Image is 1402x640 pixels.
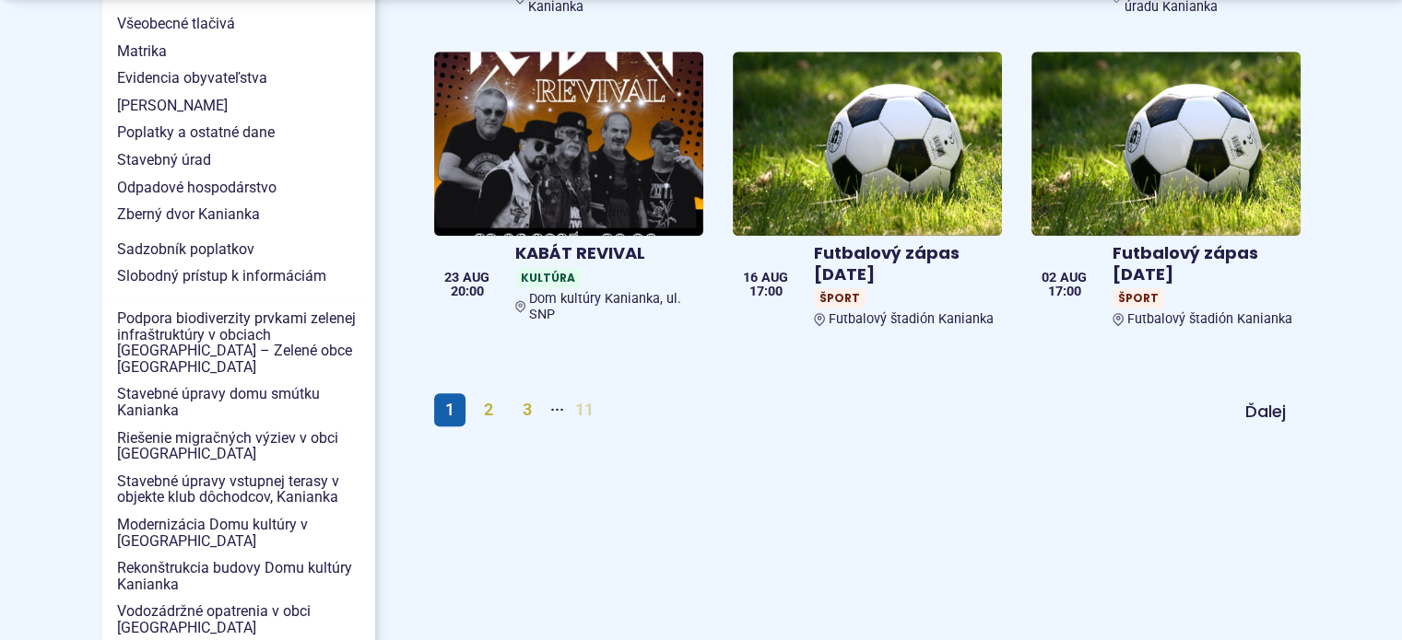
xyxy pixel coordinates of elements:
span: Stavebný úrad [117,146,360,174]
a: Sadzobník poplatkov [102,236,375,263]
span: ··· [550,393,564,426]
a: Podpora biodiverzity prvkami zelenej infraštruktúry v obciach [GEOGRAPHIC_DATA] – Zelené obce [GE... [102,305,375,380]
span: 16 [743,272,758,285]
a: [PERSON_NAME] [102,92,375,120]
span: Matrika [117,38,360,65]
span: Kultúra [515,268,581,287]
a: Stavebné úpravy vstupnej terasy v objekte klub dôchodcov, Kanianka [102,468,375,511]
a: Futbalový zápas [DATE] ŠportFutbalový štadión Kanianka 16 aug 17:00 [733,52,1002,334]
a: Modernizácia Domu kultúry v [GEOGRAPHIC_DATA] [102,511,375,554]
a: Ďalej [1231,395,1301,428]
a: Stavebné úpravy domu smútku Kanianka [102,380,375,424]
span: 1 [434,393,465,426]
span: Stavebné úpravy domu smútku Kanianka [117,380,360,424]
a: 2 [473,393,504,426]
h4: KABÁT REVIVAL [515,243,696,264]
a: Matrika [102,38,375,65]
span: Poplatky a ostatné dane [117,119,360,146]
a: KABÁT REVIVAL KultúraDom kultúry Kanianka, ul. SNP 23 aug 20:00 [434,52,703,330]
h4: Futbalový zápas [DATE] [814,243,995,285]
span: aug [1060,272,1087,285]
span: Šport [814,288,866,308]
span: Sadzobník poplatkov [117,236,360,263]
span: Ďalej [1245,400,1286,423]
span: Podpora biodiverzity prvkami zelenej infraštruktúry v obciach [GEOGRAPHIC_DATA] – Zelené obce [GE... [117,305,360,380]
span: 02 [1042,272,1056,285]
a: Riešenie migračných výziev v obci [GEOGRAPHIC_DATA] [102,425,375,468]
span: Futbalový štadión Kanianka [1127,311,1292,327]
span: aug [463,272,489,285]
a: Evidencia obyvateľstva [102,64,375,92]
a: Poplatky a ostatné dane [102,119,375,146]
span: Dom kultúry Kanianka, ul. SNP [529,291,696,322]
a: Zberný dvor Kanianka [102,201,375,228]
span: Riešenie migračných výziev v obci [GEOGRAPHIC_DATA] [117,425,360,468]
span: Slobodný prístup k informáciám [117,262,360,290]
span: Futbalový štadión Kanianka [829,311,994,327]
span: Stavebné úpravy vstupnej terasy v objekte klub dôchodcov, Kanianka [117,468,360,511]
span: Zberný dvor Kanianka [117,201,360,228]
a: 3 [512,393,543,426]
span: Odpadové hospodárstvo [117,174,360,202]
span: 23 [444,272,459,285]
a: Stavebný úrad [102,146,375,174]
span: Šport [1113,288,1164,308]
span: Rekonštrukcia budovy Domu kultúry Kanianka [117,554,360,598]
a: Rekonštrukcia budovy Domu kultúry Kanianka [102,554,375,598]
h4: Futbalový zápas [DATE] [1113,243,1293,285]
span: [PERSON_NAME] [117,92,360,120]
span: 17:00 [743,285,788,298]
span: 17:00 [1042,285,1087,298]
a: Všeobecné tlačivá [102,10,375,38]
span: 20:00 [444,285,489,298]
a: 11 [564,393,605,426]
a: Slobodný prístup k informáciám [102,262,375,290]
a: Odpadové hospodárstvo [102,174,375,202]
span: Evidencia obyvateľstva [117,64,360,92]
span: aug [761,272,788,285]
a: Futbalový zápas [DATE] ŠportFutbalový štadión Kanianka 02 aug 17:00 [1031,52,1301,334]
span: Všeobecné tlačivá [117,10,360,38]
span: Modernizácia Domu kultúry v [GEOGRAPHIC_DATA] [117,511,360,554]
